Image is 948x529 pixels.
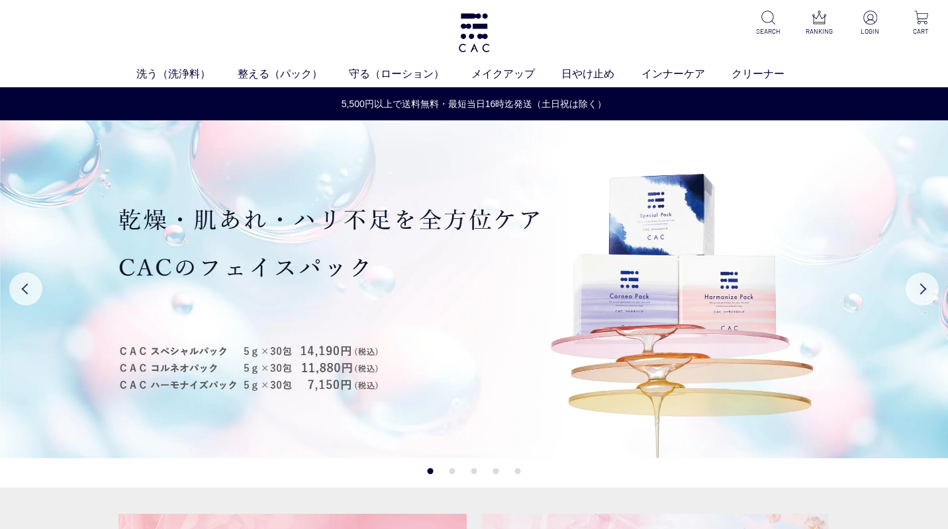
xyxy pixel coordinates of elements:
button: 5 of 5 [515,468,521,474]
button: 1 of 5 [428,468,434,474]
p: LOGIN [854,26,886,36]
a: 洗う（洗浄料） [136,65,237,81]
button: Next [906,272,939,305]
p: RANKING [803,26,835,36]
a: RANKING [803,11,835,36]
a: 整える（パック） [238,65,349,81]
a: クリーナー [732,65,811,81]
a: SEARCH [752,11,784,36]
p: CART [905,26,937,36]
button: 2 of 5 [450,468,455,474]
a: インナーケア [641,65,732,81]
a: 守る（ローション） [349,65,471,81]
button: 3 of 5 [471,468,477,474]
a: メイクアップ [471,65,561,81]
a: LOGIN [854,11,886,36]
a: 日やけ止め [561,65,641,81]
button: Previous [9,272,42,305]
img: logo [457,13,491,52]
p: SEARCH [752,26,784,36]
button: 4 of 5 [493,468,499,474]
a: 5,500円以上で送料無料・最短当日16時迄発送（土日祝は除く） [1,97,947,111]
a: CART [905,11,937,36]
